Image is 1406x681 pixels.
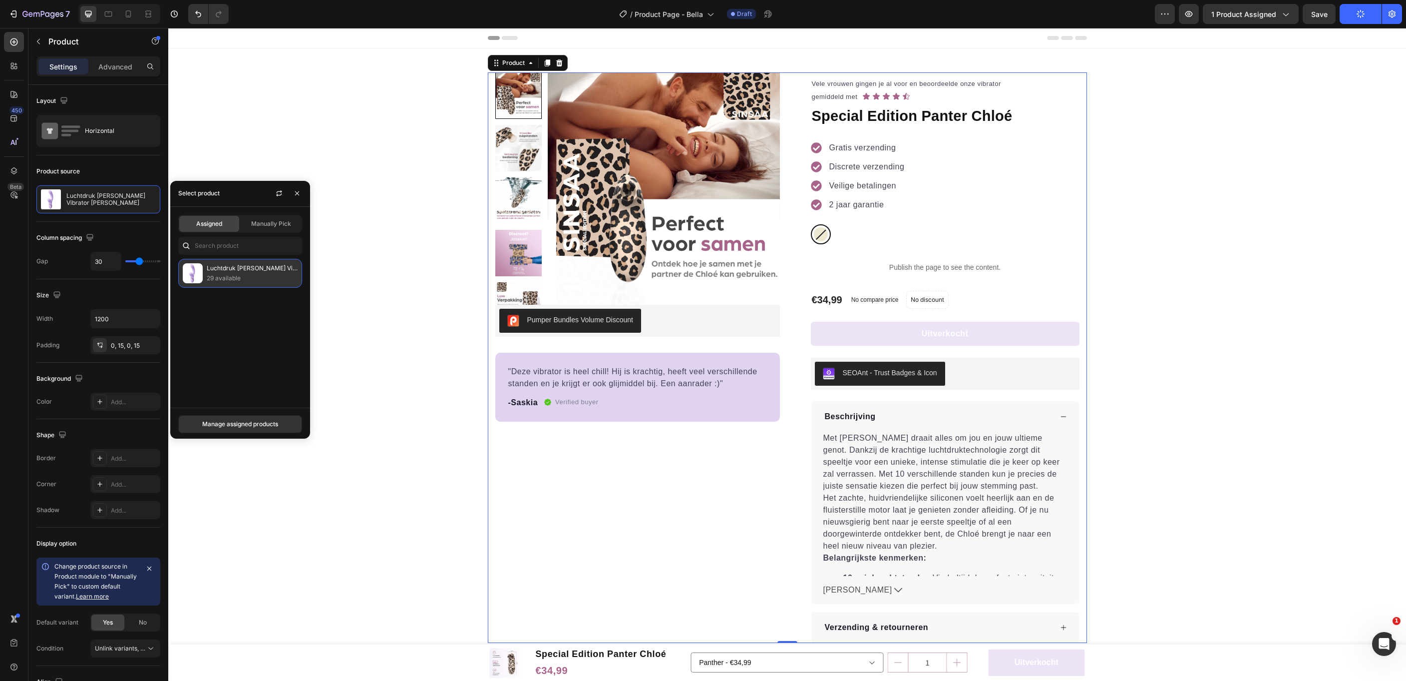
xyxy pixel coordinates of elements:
div: Product source [36,167,80,176]
button: SEOAnt ‑ Trust Badges & Icon [647,334,777,358]
span: Change product source in Product module to "Manually Pick" to custom default variant. [54,563,137,600]
div: Default variant [36,618,78,627]
p: Discrete verzending [661,133,736,145]
span: 1 [1393,617,1401,625]
img: Sinsaa Special Edition Panter Chloé Massager Sextoy Oplaadbare toy Stille Waterdicht [327,202,373,248]
img: Sinsaa Special Edition Panter Chloé Massager Sextoy Oplaadbare toy Stille Waterdicht [379,44,612,277]
div: Add... [111,454,158,463]
div: Uitverkocht [753,300,800,312]
div: Shape [36,429,68,442]
input: Auto [91,310,160,328]
button: [PERSON_NAME] [655,556,899,568]
img: Sinsaa Special Edition Panter Chloé Massager Sextoy Oplaadbare toy Stille Waterdicht [327,254,373,301]
button: Uitverkocht [643,294,911,318]
p: Beschrijving [657,383,707,395]
div: Display option [36,539,76,548]
div: Width [36,314,53,323]
div: Background [36,372,85,386]
button: Save [1303,4,1336,24]
div: Add... [111,398,158,407]
img: CMOhyp-BrocDEAE=.png [655,340,667,352]
p: Gratis verzending [661,114,736,126]
div: Add... [111,506,158,515]
p: Product [48,35,133,47]
strong: 10 zuigkrachtstanden: [675,546,764,554]
button: Pumper Bundles Volume Discount [331,281,473,305]
span: Yes [103,618,113,627]
button: increment [779,625,799,644]
span: Assigned [196,219,222,228]
p: Veilige betalingen [661,152,736,164]
h1: Special Edition Panter Chloé [366,619,499,634]
button: decrement [720,625,740,644]
p: Publish the page to see the content. [643,234,911,245]
div: 450 [9,106,24,114]
div: Gap [36,257,48,266]
div: €34,99 [366,634,499,651]
img: collections [183,263,203,283]
button: 7 [4,4,74,24]
p: 2 jaar garantie [661,171,736,183]
img: Sinsaa Special Edition Panter Chloé Massager Sextoy Oplaadbare toy Stille Waterdicht [327,97,373,143]
img: CIumv63twf4CEAE=.png [339,287,351,299]
div: €34,99 [643,264,675,279]
span: 1 product assigned [1211,9,1276,19]
iframe: Design area [168,28,1406,681]
p: Het zachte, huidvriendelijke siliconen voelt heerlijk aan en de fluisterstille motor laat je geni... [655,466,886,522]
p: Verified buyer [387,369,430,379]
span: Save [1311,10,1328,18]
div: Corner [36,480,56,489]
div: Manage assigned products [202,420,278,429]
div: Column spacing [36,231,96,245]
div: Size [36,289,63,302]
span: Manually Pick [251,219,291,228]
div: Horizontal [85,119,146,142]
div: SEOAnt ‑ Trust Badges & Icon [675,340,769,350]
div: 0, 15, 0, 15 [111,341,158,350]
input: Search in Settings & Advanced [178,237,302,255]
p: Verzending & retourneren [657,594,760,606]
div: Add... [111,480,158,489]
p: No compare price [683,269,730,275]
button: 1 product assigned [1203,4,1299,24]
span: [PERSON_NAME] [655,556,724,568]
p: Advanced [98,61,132,72]
p: gemiddeld met [644,62,843,75]
div: Padding [36,341,59,350]
img: Sinsaa Special Edition Panter Chloé Massager Sextoy Oplaadbare toy Stille Waterdicht [327,149,373,196]
p: 29 available [207,273,298,283]
div: Color [36,397,52,406]
p: No discount [742,267,776,276]
iframe: Intercom live chat [1372,632,1396,656]
div: Pumper Bundles Volume Discount [359,287,465,297]
img: product feature img [41,189,61,209]
h1: Special Edition Panter Chloé [643,76,911,100]
span: Unlink variants, quantity <br> between same products [95,645,248,652]
input: Auto [91,252,121,270]
span: Draft [737,9,752,18]
a: Learn more [76,593,109,600]
p: -Saskia [340,369,370,381]
li: Vind altijd de perfecte intensiteit die bij jouw stemming past. [675,544,899,556]
div: Select product [178,189,220,198]
div: Product [332,30,358,39]
div: Condition [36,644,63,653]
img: Sinsaa Special Edition Panter Chloé Massager Sextoy Oplaadbare toy Stille Waterdicht [322,620,351,650]
p: "Deze vibrator is heel chill! Hij is krachtig, heeft veel verschillende standen en je krijgt er o... [340,338,599,362]
button: Manage assigned products [178,415,302,433]
span: Product Page - Bella [635,9,703,19]
p: Settings [49,61,77,72]
div: Uitverkocht [846,628,890,642]
p: Vele vrouwen gingen je al voor en beoordeelde onze vibrator [644,49,843,62]
div: Border [36,454,56,463]
div: Beta [7,183,24,191]
button: Uitverkocht [820,622,916,648]
p: Luchtdruk [PERSON_NAME] Vibrator [PERSON_NAME] [207,263,298,273]
span: No [139,618,147,627]
div: Shadow [36,506,59,515]
p: 7 [65,8,70,20]
button: Unlink variants, quantity <br> between same products [90,640,160,658]
div: Undo/Redo [188,4,229,24]
p: Luchtdruk [PERSON_NAME] Vibrator [PERSON_NAME] [66,192,156,206]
